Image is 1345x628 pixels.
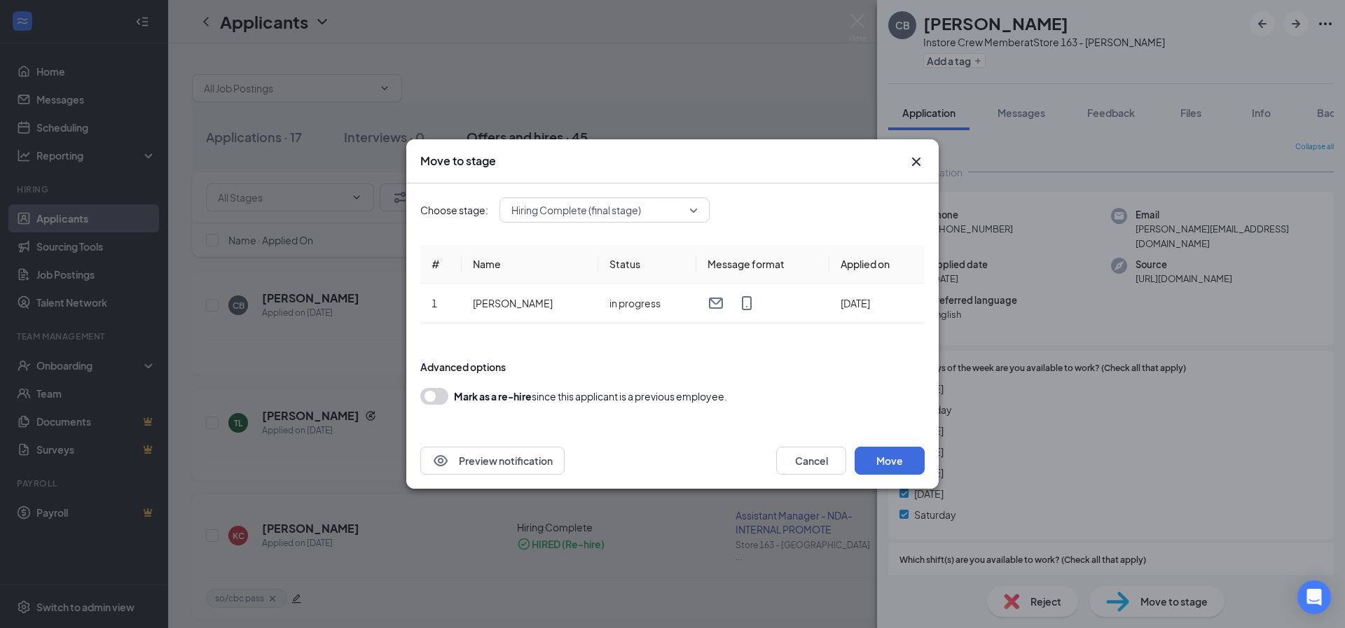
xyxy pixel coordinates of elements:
div: Advanced options [420,360,925,374]
svg: Eye [432,452,449,469]
td: [PERSON_NAME] [462,284,598,323]
td: in progress [598,284,696,323]
span: 1 [432,297,437,309]
button: Cancel [776,447,846,475]
th: Applied on [829,245,925,284]
button: Close [908,153,925,170]
span: Choose stage: [420,202,488,218]
span: Hiring Complete (final stage) [511,200,641,221]
svg: Email [708,295,724,312]
th: Name [462,245,598,284]
th: # [420,245,462,284]
div: Open Intercom Messenger [1297,580,1331,614]
svg: MobileSms [738,295,755,312]
b: Mark as a re-hire [454,390,532,403]
td: [DATE] [829,284,925,323]
th: Message format [696,245,829,284]
button: EyePreview notification [420,447,565,475]
h3: Move to stage [420,153,496,169]
svg: Cross [908,153,925,170]
th: Status [598,245,696,284]
button: Move [855,447,925,475]
div: since this applicant is a previous employee. [454,388,727,405]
